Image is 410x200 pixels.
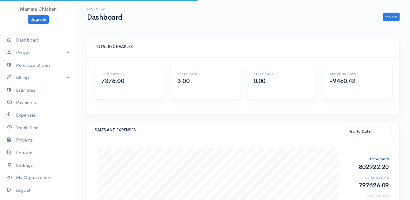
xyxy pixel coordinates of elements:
[346,182,389,189] h2: 797626.09
[346,164,389,170] h2: 802922.20
[28,15,49,24] a: Upgrade
[330,77,356,85] span: -9460.42
[346,176,389,179] h6: TOTAL RECEIPTS
[177,73,233,76] h6: 16-30 DAYS
[87,7,122,11] h6: Overview
[20,6,57,12] span: Mamma Chicken
[330,73,385,76] h6: ABOVE 45 DAYS
[346,158,389,161] h6: TOTAL SALES
[383,13,400,22] a: New
[95,45,392,49] h5: TOTAL RECEIVABLES
[87,14,122,21] h1: Dashboard
[101,77,124,85] span: 7376.00
[95,128,346,132] h5: SALES AND EXPENSES
[346,194,389,198] h6: TOTAL EXPENSES
[177,77,190,85] span: 3.00
[101,73,157,76] h6: 1-15 DAYS
[254,73,309,76] h6: 31-45 DAYS
[254,77,266,85] span: 0.00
